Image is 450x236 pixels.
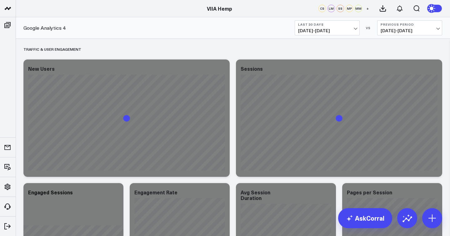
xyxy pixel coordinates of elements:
div: SS [337,5,344,12]
div: CS [318,5,326,12]
div: New Users [28,65,55,72]
a: VIIA Hemp [207,5,232,12]
button: Previous Period[DATE]-[DATE] [377,20,442,35]
div: Engagement Rate [134,189,177,196]
div: Pages per Session [347,189,392,196]
div: MM [355,5,362,12]
span: + [366,6,369,11]
a: Google Analytics 4 [23,24,66,31]
div: Engaged Sessions [28,189,73,196]
div: VS [363,26,374,30]
div: LM [327,5,335,12]
span: [DATE] - [DATE] [298,28,356,33]
span: [DATE] - [DATE] [381,28,439,33]
div: MP [346,5,353,12]
b: Last 30 Days [298,23,356,26]
a: Log Out [2,221,14,232]
button: + [364,5,371,12]
b: Previous Period [381,23,439,26]
button: Last 30 Days[DATE]-[DATE] [295,20,360,35]
div: Sessions [241,65,263,72]
a: AskCorral [338,208,392,228]
div: Traffic & User Engagement [23,42,81,56]
div: Avg Session Duration [241,189,270,201]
